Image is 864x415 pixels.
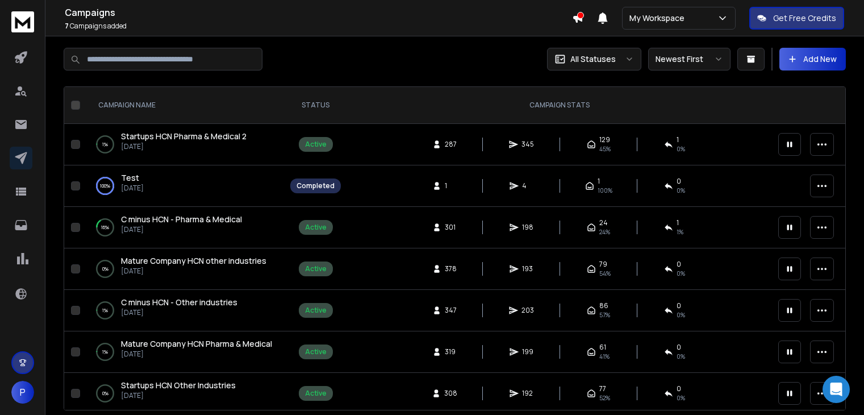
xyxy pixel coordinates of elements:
[677,310,685,319] span: 0 %
[445,264,457,273] span: 378
[121,131,247,142] span: Startups HCN Pharma & Medical 2
[121,267,266,276] p: [DATE]
[121,338,272,350] a: Mature Company HCN Pharma & Medical
[599,352,610,361] span: 41 %
[101,222,109,233] p: 16 %
[121,255,266,267] a: Mature Company HCN other industries
[648,48,731,70] button: Newest First
[445,181,456,190] span: 1
[629,13,689,24] p: My Workspace
[749,7,844,30] button: Get Free Credits
[305,223,327,232] div: Active
[305,389,327,398] div: Active
[599,144,611,153] span: 45 %
[773,13,836,24] p: Get Free Credits
[598,177,600,186] span: 1
[445,347,456,356] span: 319
[305,306,327,315] div: Active
[121,297,237,308] span: C minus HCN - Other industries
[121,391,236,400] p: [DATE]
[100,180,110,192] p: 100 %
[444,389,457,398] span: 308
[677,301,681,310] span: 0
[677,384,681,393] span: 0
[85,207,283,248] td: 16%C minus HCN - Pharma & Medical[DATE]
[522,389,533,398] span: 192
[85,331,283,373] td: 1%Mature Company HCN Pharma & Medical[DATE]
[305,264,327,273] div: Active
[102,388,108,399] p: 0 %
[677,177,681,186] span: 0
[121,214,242,225] span: C minus HCN - Pharma & Medical
[521,140,534,149] span: 345
[305,140,327,149] div: Active
[65,21,69,31] span: 7
[102,263,108,275] p: 0 %
[599,218,608,227] span: 24
[102,346,108,358] p: 1 %
[121,380,236,391] span: Startups HCN Other Industries
[521,306,534,315] span: 203
[121,214,242,225] a: C minus HCN - Pharma & Medical
[677,260,681,269] span: 0
[677,144,685,153] span: 0 %
[570,53,616,65] p: All Statuses
[522,223,533,232] span: 198
[121,172,139,184] a: Test
[598,186,612,195] span: 100 %
[677,343,681,352] span: 0
[779,48,846,70] button: Add New
[677,269,685,278] span: 0 %
[121,225,242,234] p: [DATE]
[599,269,611,278] span: 54 %
[11,381,34,404] button: P
[283,87,348,124] th: STATUS
[121,131,247,142] a: Startups HCN Pharma & Medical 2
[599,384,606,393] span: 77
[102,305,108,316] p: 1 %
[121,350,272,359] p: [DATE]
[121,308,237,317] p: [DATE]
[297,181,335,190] div: Completed
[121,142,247,151] p: [DATE]
[599,260,607,269] span: 79
[85,373,283,414] td: 0%Startups HCN Other Industries[DATE]
[599,135,610,144] span: 129
[677,352,685,361] span: 0 %
[599,301,608,310] span: 86
[445,140,457,149] span: 287
[599,343,606,352] span: 61
[102,139,108,150] p: 1 %
[85,248,283,290] td: 0%Mature Company HCN other industries[DATE]
[348,87,771,124] th: CAMPAIGN STATS
[522,347,533,356] span: 199
[445,306,457,315] span: 347
[599,310,610,319] span: 57 %
[85,290,283,331] td: 1%C minus HCN - Other industries[DATE]
[599,393,610,402] span: 52 %
[823,376,850,403] div: Open Intercom Messenger
[85,87,283,124] th: CAMPAIGN NAME
[677,218,679,227] span: 1
[599,227,610,236] span: 24 %
[522,181,533,190] span: 4
[65,6,572,19] h1: Campaigns
[85,124,283,165] td: 1%Startups HCN Pharma & Medical 2[DATE]
[65,22,572,31] p: Campaigns added
[305,347,327,356] div: Active
[121,380,236,391] a: Startups HCN Other Industries
[677,227,683,236] span: 1 %
[121,297,237,308] a: C minus HCN - Other industries
[677,393,685,402] span: 0 %
[445,223,456,232] span: 301
[11,11,34,32] img: logo
[522,264,533,273] span: 193
[677,135,679,144] span: 1
[677,186,685,195] span: 0 %
[121,184,144,193] p: [DATE]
